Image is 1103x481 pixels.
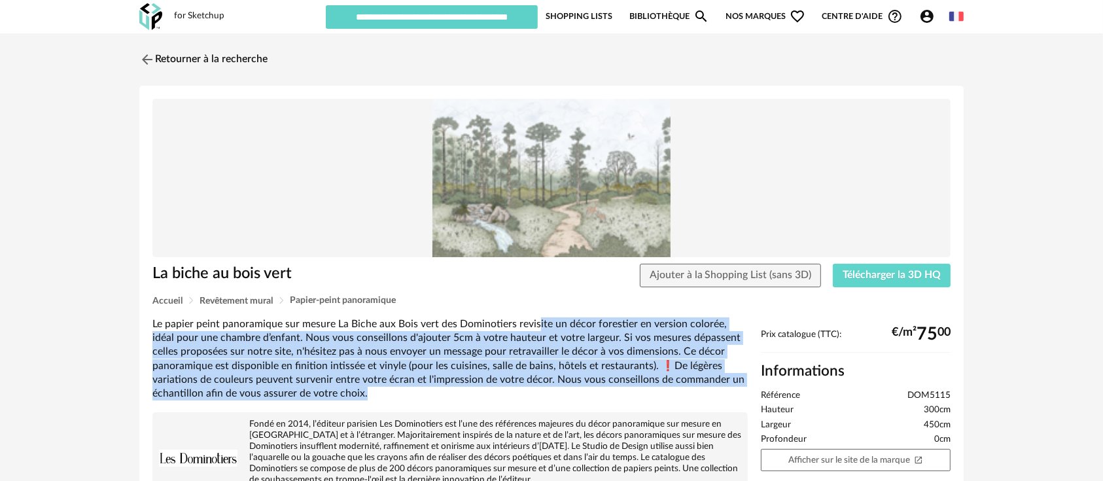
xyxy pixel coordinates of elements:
img: svg+xml;base64,PHN2ZyB3aWR0aD0iMjQiIGhlaWdodD0iMjQiIHZpZXdCb3g9IjAgMCAyNCAyNCIgZmlsbD0ibm9uZSIgeG... [139,52,155,67]
div: €/m² 00 [892,329,951,340]
button: Télécharger la 3D HQ [833,264,951,287]
span: Open In New icon [914,455,923,464]
img: Product pack shot [152,99,951,258]
span: Accueil [152,296,183,306]
a: Shopping Lists [546,4,612,29]
span: 450cm [924,419,951,431]
span: Account Circle icon [919,9,941,24]
a: Retourner à la recherche [139,45,268,74]
button: Ajouter à la Shopping List (sans 3D) [640,264,822,287]
span: Largeur [761,419,791,431]
img: OXP [139,3,162,30]
span: Télécharger la 3D HQ [843,270,941,280]
span: DOM5115 [907,390,951,402]
span: Heart Outline icon [790,9,805,24]
div: Prix catalogue (TTC): [761,329,951,353]
h2: Informations [761,362,951,381]
span: Hauteur [761,404,794,416]
span: Nos marques [726,4,805,29]
span: Centre d'aideHelp Circle Outline icon [822,9,903,24]
a: BibliothèqueMagnify icon [629,4,709,29]
span: 75 [917,329,937,340]
span: 0cm [934,434,951,446]
span: Ajouter à la Shopping List (sans 3D) [650,270,812,280]
span: 300cm [924,404,951,416]
h1: La biche au bois vert [152,264,478,284]
span: Help Circle Outline icon [887,9,903,24]
div: Breadcrumb [152,296,951,306]
a: Afficher sur le site de la marqueOpen In New icon [761,449,951,472]
span: Magnify icon [693,9,709,24]
img: fr [949,9,964,24]
span: Revêtement mural [200,296,273,306]
div: for Sketchup [174,10,224,22]
span: Papier-peint panoramique [290,296,396,305]
span: Account Circle icon [919,9,935,24]
span: Référence [761,390,800,402]
span: Profondeur [761,434,807,446]
div: Le papier peint panoramique sur mesure La Biche aux Bois vert des Dominotiers revisite un décor f... [152,317,748,401]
